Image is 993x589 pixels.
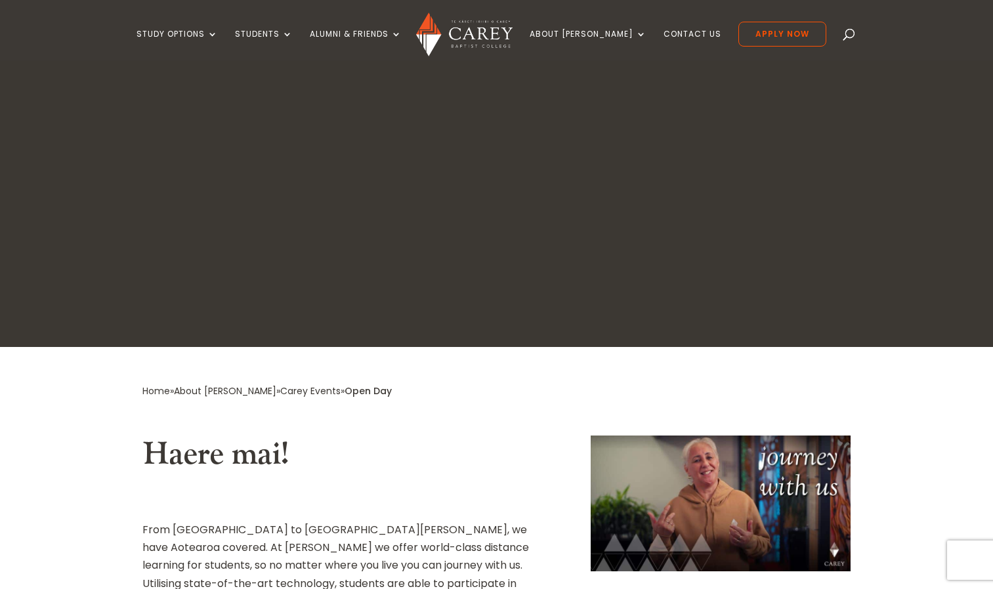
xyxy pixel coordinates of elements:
[235,30,293,60] a: Students
[137,30,218,60] a: Study Options
[310,30,402,60] a: Alumni & Friends
[174,384,276,397] a: About [PERSON_NAME]
[664,30,721,60] a: Contact Us
[416,12,513,56] img: Carey Baptist College
[280,384,341,397] a: Carey Events
[142,436,552,480] h2: Haere mai!
[738,22,826,47] a: Apply Now
[142,384,170,397] a: Home
[345,384,392,397] span: Open Day
[591,436,851,572] img: journey With Us at Open Day and Online Open Evening
[530,30,646,60] a: About [PERSON_NAME]
[142,384,392,397] span: » » »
